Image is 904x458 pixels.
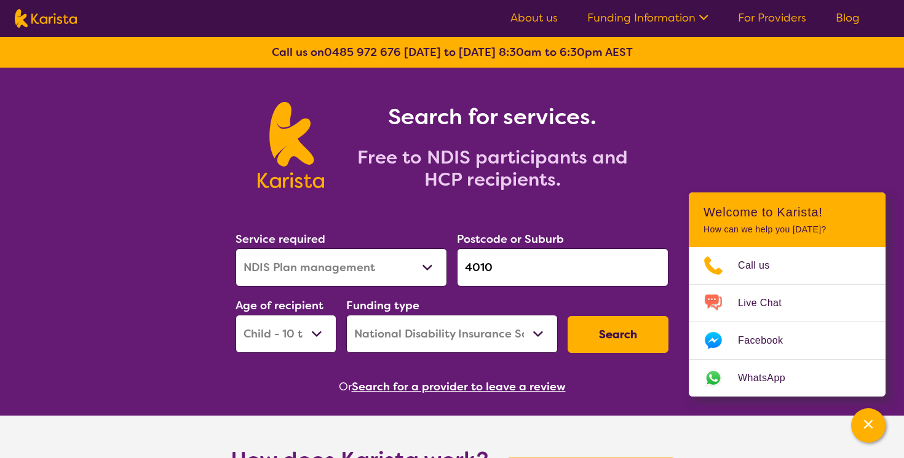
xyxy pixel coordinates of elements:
[689,360,886,397] a: Web link opens in a new tab.
[339,102,646,132] h1: Search for services.
[689,247,886,397] ul: Choose channel
[272,45,633,60] b: Call us on [DATE] to [DATE] 8:30am to 6:30pm AEST
[587,10,708,25] a: Funding Information
[258,102,323,188] img: Karista logo
[15,9,77,28] img: Karista logo
[568,316,668,353] button: Search
[738,369,800,387] span: WhatsApp
[352,377,566,396] button: Search for a provider to leave a review
[510,10,558,25] a: About us
[704,205,871,219] h2: Welcome to Karista!
[851,408,886,443] button: Channel Menu
[836,10,860,25] a: Blog
[457,248,668,286] input: Type
[236,232,325,247] label: Service required
[236,298,323,313] label: Age of recipient
[738,256,785,275] span: Call us
[339,146,646,191] h2: Free to NDIS participants and HCP recipients.
[738,10,806,25] a: For Providers
[324,45,401,60] a: 0485 972 676
[689,192,886,397] div: Channel Menu
[457,232,564,247] label: Postcode or Suburb
[704,224,871,235] p: How can we help you [DATE]?
[346,298,419,313] label: Funding type
[738,294,796,312] span: Live Chat
[738,331,798,350] span: Facebook
[339,377,352,396] span: Or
